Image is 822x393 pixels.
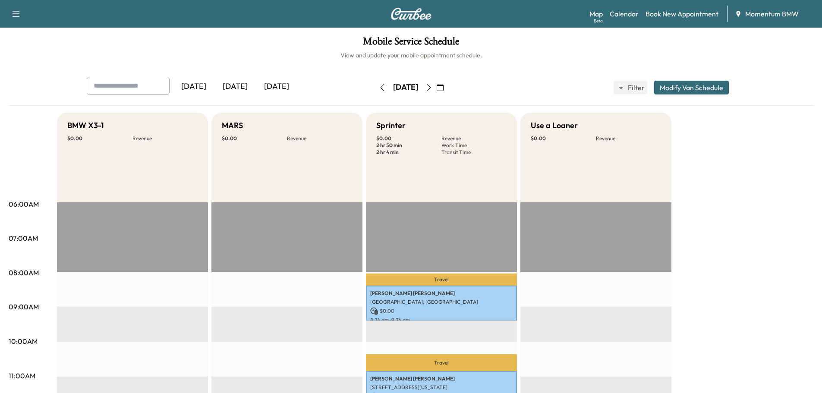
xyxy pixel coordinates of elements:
p: 09:00AM [9,302,39,312]
p: 08:00AM [9,267,39,278]
p: Revenue [287,135,352,142]
a: Book New Appointment [646,9,718,19]
h6: View and update your mobile appointment schedule. [9,51,813,60]
p: $ 0.00 [370,307,513,315]
p: [GEOGRAPHIC_DATA], [GEOGRAPHIC_DATA] [370,299,513,305]
button: Filter [614,81,647,94]
h1: Mobile Service Schedule [9,36,813,51]
button: Modify Van Schedule [654,81,729,94]
div: [DATE] [173,77,214,97]
p: [STREET_ADDRESS][US_STATE] [370,384,513,391]
p: 8:24 am - 9:24 am [370,317,513,324]
h5: BMW X3-1 [67,119,104,132]
p: Revenue [132,135,198,142]
span: Momentum BMW [745,9,799,19]
p: 11:00AM [9,371,35,381]
h5: Sprinter [376,119,406,132]
p: Revenue [441,135,507,142]
p: Revenue [596,135,661,142]
div: [DATE] [393,82,418,93]
h5: MARS [222,119,243,132]
p: 2 hr 50 min [376,142,441,149]
div: Beta [594,18,603,24]
p: 06:00AM [9,199,39,209]
p: [PERSON_NAME] [PERSON_NAME] [370,290,513,297]
p: Transit Time [441,149,507,156]
span: Filter [628,82,643,93]
a: MapBeta [589,9,603,19]
p: Travel [366,274,517,286]
a: Calendar [610,9,639,19]
p: Work Time [441,142,507,149]
div: [DATE] [214,77,256,97]
p: [PERSON_NAME] [PERSON_NAME] [370,375,513,382]
p: 07:00AM [9,233,38,243]
p: 2 hr 4 min [376,149,441,156]
img: Curbee Logo [391,8,432,20]
p: $ 0.00 [531,135,596,142]
h5: Use a Loaner [531,119,578,132]
p: $ 0.00 [222,135,287,142]
p: $ 0.00 [376,135,441,142]
div: [DATE] [256,77,297,97]
p: $ 0.00 [67,135,132,142]
p: Travel [366,354,517,371]
p: 10:00AM [9,336,38,346]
